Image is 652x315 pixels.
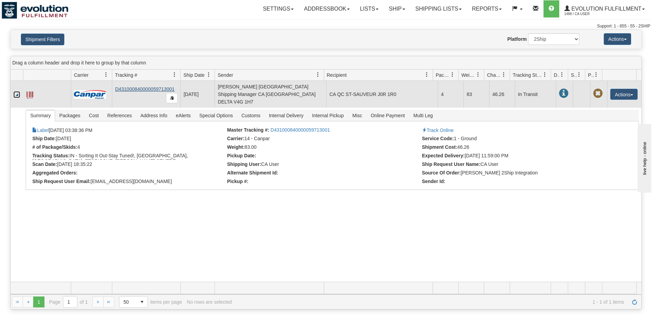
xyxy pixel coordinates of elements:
[422,144,615,151] li: 46.26
[166,93,178,103] button: Copy to clipboard
[13,91,20,98] a: Collapse
[55,110,84,121] span: Packages
[100,69,112,81] a: Carrier filter column settings
[32,144,225,151] li: 4
[32,179,225,185] li: [EMAIL_ADDRESS][DOMAIN_NAME]
[32,136,225,143] li: [DATE]
[489,81,515,108] td: 46.26
[137,296,148,307] span: select
[422,153,615,160] li: [DATE] 11:59:00 PM
[26,110,55,121] span: Summary
[422,170,461,175] strong: Source Of Order:
[32,153,225,160] li: IN - Sorting It Out-Stay Tuned!, [GEOGRAPHIC_DATA], [GEOGRAPHIC_DATA], ETOBICOKE, [PERSON_NAME] C...
[327,72,347,78] span: Recipient
[556,69,568,81] a: Delivery Status filter column settings
[227,127,269,133] strong: Master Tracking #:
[26,88,33,99] a: Label
[227,144,420,151] li: 83.00
[438,81,463,108] td: 4
[74,72,89,78] span: Carrier
[32,153,69,158] strong: Tracking Status:
[348,110,366,121] span: Misc
[11,56,641,70] div: grid grouping header
[227,179,248,184] strong: Pickup #:
[74,90,106,99] img: 14 - Canpar
[103,110,136,121] span: References
[119,296,148,308] span: Page sizes drop down
[422,144,457,150] strong: Shipment Cost:
[32,144,77,150] strong: # of Package/Skids:
[436,72,450,78] span: Packages
[32,127,225,134] li: [DATE] 03:38:36 PM
[119,296,182,308] span: items per page
[513,72,542,78] span: Tracking Status
[409,110,437,121] span: Multi Leg
[629,296,640,307] a: Refresh
[2,23,650,29] div: Support: 1 - 855 - 55 - 2SHIP
[85,110,103,121] span: Cost
[559,89,568,98] span: In Transit
[5,6,63,11] div: live help - online
[487,72,501,78] span: Charge
[115,86,175,92] a: D431000840000059713001
[227,170,278,175] strong: Alternate Shipment Id:
[32,170,77,175] strong: Aggregated Orders:
[227,153,256,158] strong: Pickup Date:
[554,72,560,78] span: Delivery Status
[604,33,631,45] button: Actions
[308,110,348,121] span: Internal Pickup
[564,11,616,17] span: 1488 / CA User
[172,110,195,121] span: eAlerts
[124,299,132,305] span: 50
[590,69,602,81] a: Pickup Status filter column settings
[237,110,264,121] span: Customs
[422,128,454,133] a: Track Online
[49,296,88,308] span: Page of 1
[421,69,433,81] a: Recipient filter column settings
[227,144,245,150] strong: Weight:
[236,299,624,305] span: 1 - 1 of 1 items
[422,161,481,167] strong: Ship Request User Name:
[498,69,510,81] a: Charge filter column settings
[422,153,465,158] strong: Expected Delivery:
[570,6,641,12] span: Evolution Fulfillment
[187,299,232,305] div: No rows are selected
[422,179,445,184] strong: Sender Id:
[258,0,299,17] a: Settings
[422,136,454,141] strong: Service Code:
[463,81,489,108] td: 83
[422,136,615,143] li: 1 - Ground
[573,69,585,81] a: Shipment Issues filter column settings
[115,72,137,78] span: Tracking #
[227,136,420,143] li: 14 - Canpar
[410,0,467,17] a: Shipping lists
[447,69,458,81] a: Packages filter column settings
[136,110,171,121] span: Address Info
[384,0,410,17] a: Ship
[559,0,650,17] a: Evolution Fulfillment 1488 / CA User
[63,296,77,307] input: Page 1
[21,34,64,45] button: Shipment Filters
[195,110,237,121] span: Special Options
[507,36,527,43] label: Platform
[472,69,484,81] a: Weight filter column settings
[312,69,324,81] a: Sender filter column settings
[215,81,326,108] td: [PERSON_NAME] [GEOGRAPHIC_DATA] Shipping Manager CA [GEOGRAPHIC_DATA] DELTA V4G 1H7
[227,161,420,168] li: CA User (7138)
[227,136,245,141] strong: Carrier:
[227,161,261,167] strong: Shipping User:
[610,89,638,100] button: Actions
[265,110,308,121] span: Internal Delivery
[422,170,615,177] li: [PERSON_NAME] 2Ship Integration
[367,110,409,121] span: Online Payment
[33,296,44,307] span: Page 1
[515,81,556,108] td: In Transit
[183,72,204,78] span: Ship Date
[180,81,215,108] td: [DATE]
[270,127,330,133] a: D431000840000059713001
[32,179,90,184] strong: Ship Request User Email:
[461,72,476,78] span: Weight
[571,72,577,78] span: Shipment Issues
[588,72,594,78] span: Pickup Status
[326,81,438,108] td: CA QC ST-SAUVEUR J0R 1R0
